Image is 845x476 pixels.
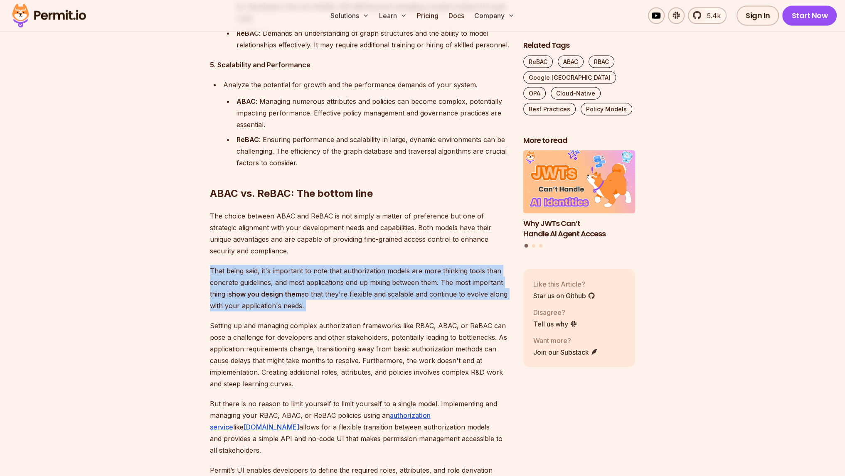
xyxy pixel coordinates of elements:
[237,134,510,169] div: : Ensuring performance and scalability in large, dynamic environments can be challenging. The eff...
[523,150,636,239] li: 1 of 3
[532,244,535,248] button: Go to slide 2
[471,7,518,24] button: Company
[523,71,616,83] a: Google [GEOGRAPHIC_DATA]
[210,210,510,257] p: The choice between ABAC and ReBAC is not simply a matter of preference but one of strategic align...
[445,7,468,24] a: Docs
[523,218,636,239] h3: Why JWTs Can’t Handle AI Agent Access
[237,29,259,37] strong: ReBAC
[523,55,553,68] a: ReBAC
[533,290,595,300] a: Star us on Github
[237,27,510,51] div: : Demands an understanding of graph structures and the ability to model relationships effectively...
[223,79,510,91] div: Analyze the potential for growth and the performance demands of your system.
[533,347,598,357] a: Join our Substack
[702,11,721,21] span: 5.4k
[523,150,636,249] div: Posts
[237,96,510,130] div: : Managing numerous attributes and policies can become complex, potentially impacting performance...
[533,319,577,329] a: Tell us why
[533,279,595,289] p: Like this Article?
[376,7,410,24] button: Learn
[523,135,636,145] h2: More to read
[551,87,601,99] a: Cloud-Native
[237,135,259,144] strong: ReBAC
[237,97,256,106] strong: ABAC
[210,154,510,200] h2: ABAC vs. ReBAC: The bottom line
[523,150,636,239] a: Why JWTs Can’t Handle AI Agent AccessWhy JWTs Can’t Handle AI Agent Access
[581,103,632,115] a: Policy Models
[523,40,636,50] h2: Related Tags
[558,55,584,68] a: ABAC
[210,411,431,431] a: authorization service
[737,6,779,26] a: Sign In
[523,150,636,213] img: Why JWTs Can’t Handle AI Agent Access
[210,265,510,312] p: That being said, it's important to note that authorization models are more thinking tools than co...
[688,7,727,24] a: 5.4k
[589,55,614,68] a: RBAC
[210,398,510,456] p: But there is no reason to limit yourself to limit yourself to a single model. Implementing and ma...
[533,335,598,345] p: Want more?
[232,290,301,298] strong: how you design them
[525,244,528,248] button: Go to slide 1
[533,307,577,317] p: Disagree?
[8,2,90,30] img: Permit logo
[414,7,442,24] a: Pricing
[539,244,542,248] button: Go to slide 3
[523,103,576,115] a: Best Practices
[210,61,310,69] strong: 5. Scalability and Performance
[782,6,837,26] a: Start Now
[523,87,546,99] a: OPA
[327,7,372,24] button: Solutions
[244,423,299,431] a: [DOMAIN_NAME]
[210,320,510,390] p: Setting up and managing complex authorization frameworks like RBAC, ABAC, or ReBAC can pose a cha...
